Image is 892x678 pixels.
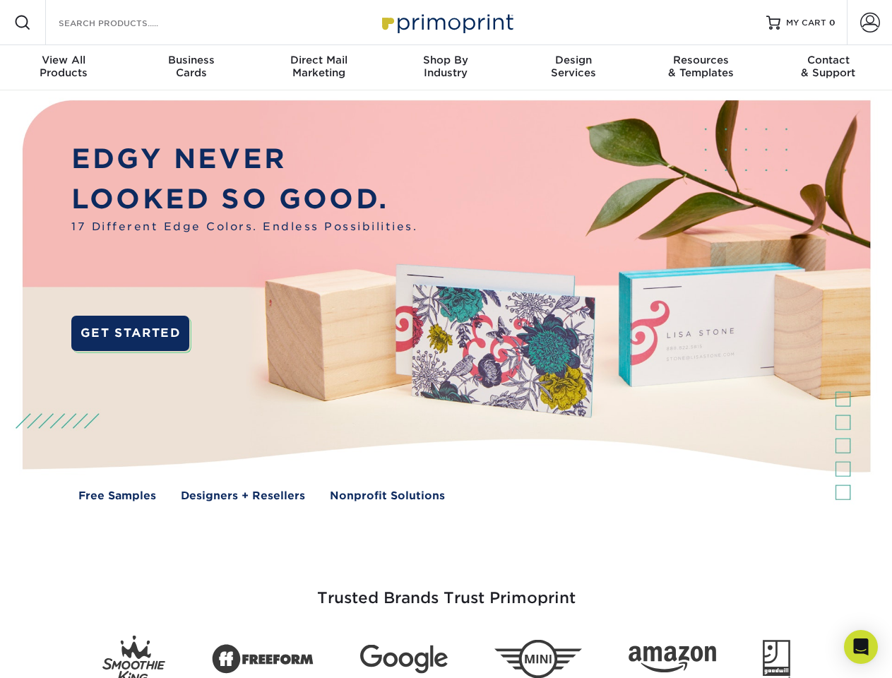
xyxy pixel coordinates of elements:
span: Design [510,54,637,66]
a: DesignServices [510,45,637,90]
a: Resources& Templates [637,45,764,90]
a: Shop ByIndustry [382,45,509,90]
span: 17 Different Edge Colors. Endless Possibilities. [71,219,417,235]
div: & Support [765,54,892,79]
h3: Trusted Brands Trust Primoprint [33,555,860,624]
a: Contact& Support [765,45,892,90]
div: Open Intercom Messenger [844,630,878,664]
span: Direct Mail [255,54,382,66]
a: GET STARTED [71,316,189,351]
div: Marketing [255,54,382,79]
span: Resources [637,54,764,66]
a: Designers + Resellers [181,488,305,504]
span: Contact [765,54,892,66]
a: Nonprofit Solutions [330,488,445,504]
div: Services [510,54,637,79]
img: Goodwill [763,640,790,678]
span: MY CART [786,17,826,29]
a: BusinessCards [127,45,254,90]
img: Amazon [629,646,716,673]
span: 0 [829,18,835,28]
img: Primoprint [376,7,517,37]
p: EDGY NEVER [71,139,417,179]
img: Google [360,645,448,674]
a: Direct MailMarketing [255,45,382,90]
div: Industry [382,54,509,79]
div: & Templates [637,54,764,79]
span: Business [127,54,254,66]
p: LOOKED SO GOOD. [71,179,417,220]
input: SEARCH PRODUCTS..... [57,14,195,31]
a: Free Samples [78,488,156,504]
div: Cards [127,54,254,79]
span: Shop By [382,54,509,66]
